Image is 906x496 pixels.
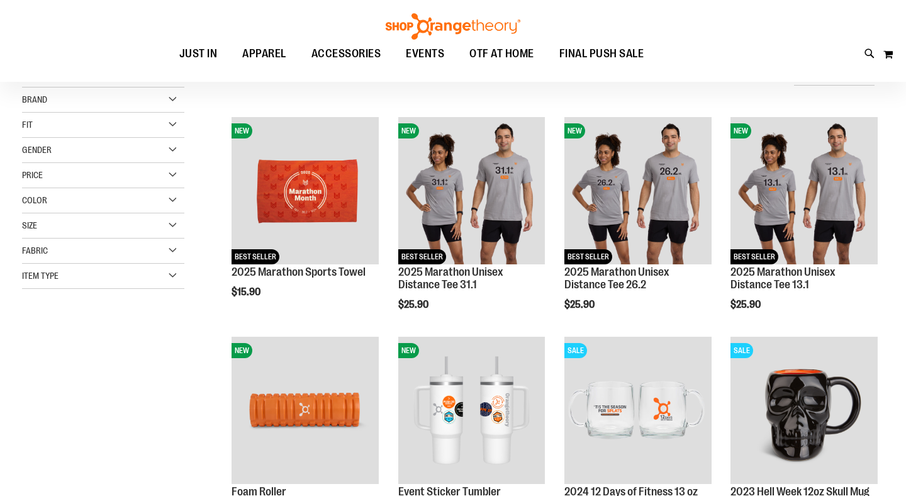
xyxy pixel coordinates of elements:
span: APPAREL [242,40,286,68]
span: Fit [22,120,33,130]
span: BEST SELLER [232,249,279,264]
span: Size [22,220,37,230]
a: 2025 Marathon Unisex Distance Tee 31.1NEWBEST SELLER [398,117,545,266]
img: Product image for Hell Week 12oz Skull Mug [730,337,878,484]
span: BEST SELLER [730,249,778,264]
a: OTF 40 oz. Sticker TumblerNEW [398,337,545,486]
span: FINAL PUSH SALE [559,40,644,68]
img: 2025 Marathon Sports Towel [232,117,379,264]
div: product [558,111,718,342]
div: product [724,111,884,342]
a: 2025 Marathon Unisex Distance Tee 26.2NEWBEST SELLER [564,117,712,266]
img: Main image of 2024 12 Days of Fitness 13 oz Glass Mug [564,337,712,484]
a: Foam RollerNEW [232,337,379,486]
span: Price [22,170,43,180]
a: FINAL PUSH SALE [547,40,657,69]
span: Brand [22,94,47,104]
img: Shop Orangetheory [384,13,522,40]
a: JUST IN [167,40,230,69]
img: 2025 Marathon Unisex Distance Tee 31.1 [398,117,545,264]
div: product [392,111,552,342]
span: SALE [730,343,753,358]
a: Main image of 2024 12 Days of Fitness 13 oz Glass MugSALE [564,337,712,486]
span: $25.90 [730,299,763,310]
a: 2025 Marathon Unisex Distance Tee 26.2 [564,266,669,291]
a: 2025 Marathon Sports Towel [232,266,366,278]
img: Foam Roller [232,337,379,484]
span: OTF AT HOME [469,40,534,68]
a: 2025 Marathon Unisex Distance Tee 31.1 [398,266,503,291]
span: EVENTS [406,40,444,68]
a: APPAREL [230,40,299,69]
span: BEST SELLER [398,249,446,264]
a: Product image for Hell Week 12oz Skull MugSALE [730,337,878,486]
a: 2025 Marathon Sports TowelNEWBEST SELLER [232,117,379,266]
span: BEST SELLER [564,249,612,264]
span: JUST IN [179,40,218,68]
div: product [225,111,385,330]
img: 2025 Marathon Unisex Distance Tee 26.2 [564,117,712,264]
img: OTF 40 oz. Sticker Tumbler [398,337,545,484]
span: Color [22,195,47,205]
a: 2025 Marathon Unisex Distance Tee 13.1NEWBEST SELLER [730,117,878,266]
a: EVENTS [393,40,457,68]
span: NEW [398,343,419,358]
span: $15.90 [232,286,262,298]
img: 2025 Marathon Unisex Distance Tee 13.1 [730,117,878,264]
a: OTF AT HOME [457,40,547,69]
span: $25.90 [564,299,596,310]
span: NEW [564,123,585,138]
span: Fabric [22,245,48,256]
span: Gender [22,145,52,155]
span: ACCESSORIES [311,40,381,68]
span: Item Type [22,271,59,281]
span: $25.90 [398,299,430,310]
a: 2025 Marathon Unisex Distance Tee 13.1 [730,266,836,291]
span: NEW [232,123,252,138]
span: NEW [232,343,252,358]
a: ACCESSORIES [299,40,394,69]
span: SALE [564,343,587,358]
span: NEW [398,123,419,138]
span: NEW [730,123,751,138]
